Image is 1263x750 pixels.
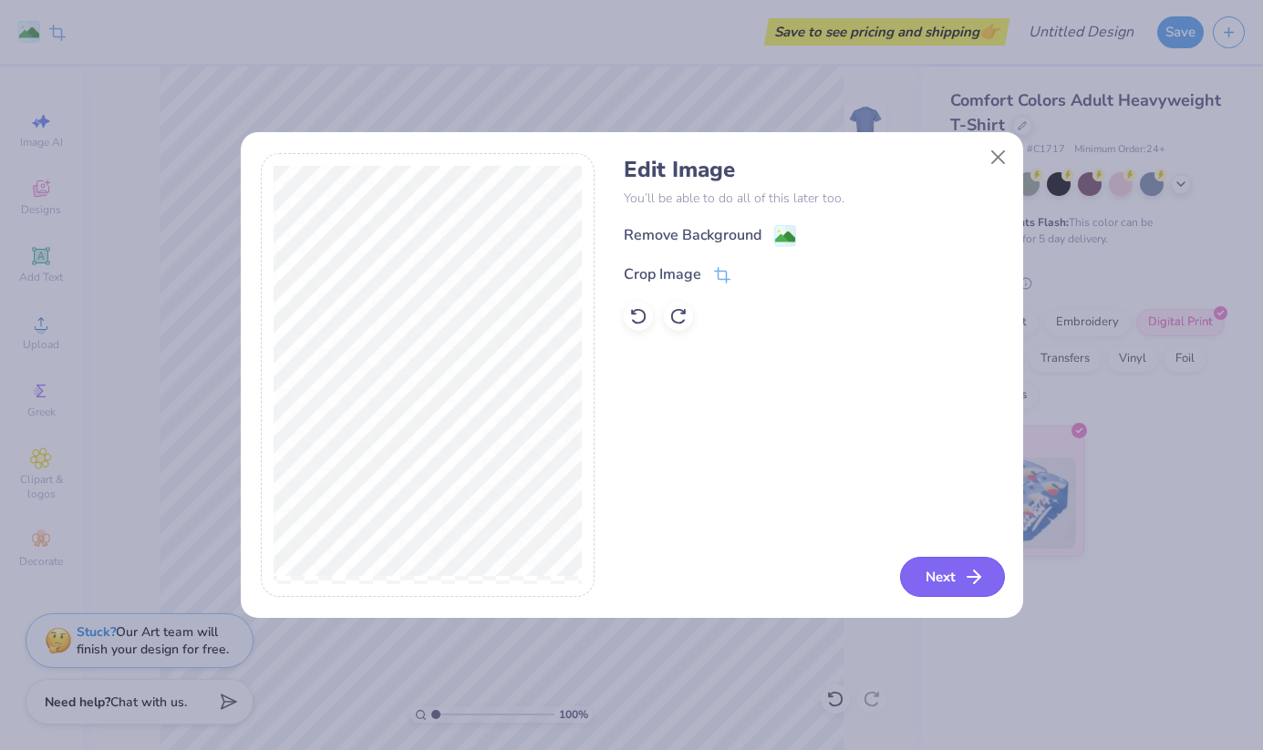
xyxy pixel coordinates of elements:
[900,557,1005,597] button: Next
[980,140,1015,175] button: Close
[624,263,701,285] div: Crop Image
[624,157,1002,183] h4: Edit Image
[624,224,761,246] div: Remove Background
[624,189,1002,208] p: You’ll be able to do all of this later too.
